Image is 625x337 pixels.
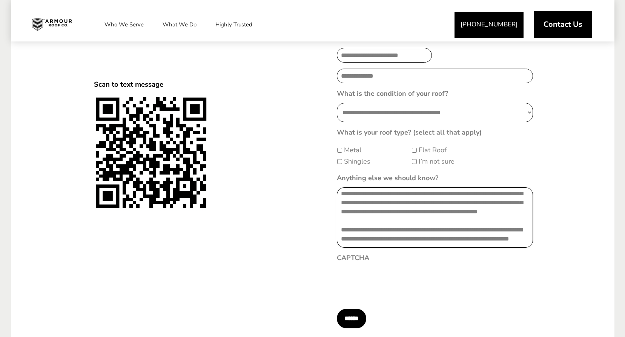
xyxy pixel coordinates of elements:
[419,156,455,167] label: I’m not sure
[455,12,524,38] a: [PHONE_NUMBER]
[337,267,451,297] iframe: reCAPTCHA
[337,174,438,182] label: Anything else we should know?
[97,15,151,34] a: Who We Serve
[337,254,369,262] label: CAPTCHA
[208,15,260,34] a: Highly Trusted
[94,80,163,89] span: Scan to text message
[337,89,448,98] label: What is the condition of your roof?
[26,15,78,34] img: Industrial and Commercial Roofing Company | Armour Roof Co.
[419,145,447,155] label: Flat Roof
[344,156,370,167] label: Shingles
[544,21,582,28] span: Contact Us
[534,11,592,38] a: Contact Us
[155,15,204,34] a: What We Do
[337,128,482,137] label: What is your roof type? (select all that apply)
[344,145,361,155] label: Metal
